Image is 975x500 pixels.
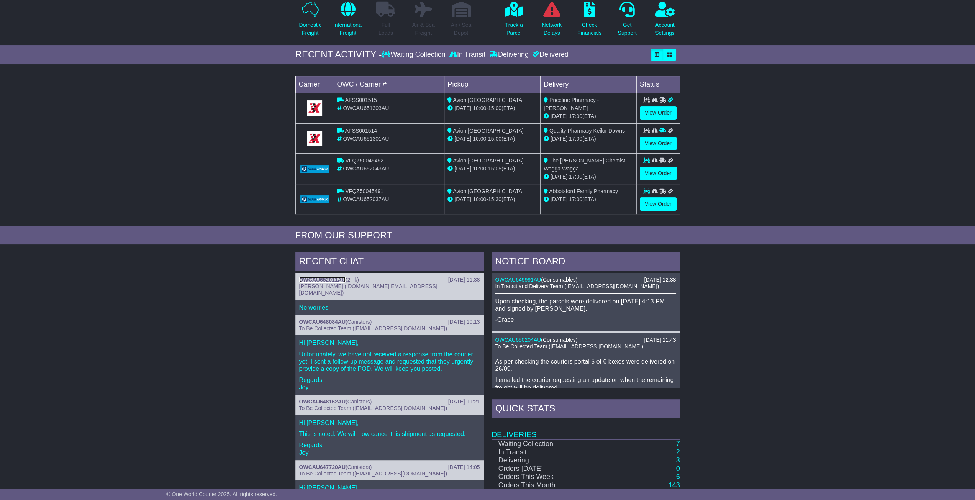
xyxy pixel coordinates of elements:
[300,165,329,173] img: GetCarrierServiceLogo
[492,465,606,473] td: Orders [DATE]
[345,188,383,194] span: VFQZ50045491
[299,21,321,37] p: Domestic Freight
[492,399,680,420] div: Quick Stats
[166,491,277,497] span: © One World Courier 2025. All rights reserved.
[347,398,370,405] span: Canisters
[299,464,480,470] div: ( )
[644,277,676,283] div: [DATE] 12:38
[569,136,582,142] span: 17:00
[551,196,567,202] span: [DATE]
[617,1,637,41] a: GetSupport
[299,464,346,470] a: OWCAU647720AU
[495,376,676,391] p: I emailed the courier requesting an update on when the remaining freight will be delivered.
[451,21,472,37] p: Air / Sea Depot
[577,1,602,41] a: CheckFinancials
[447,165,537,173] div: - (ETA)
[299,351,480,373] p: Unfortunately, we have not received a response from the courier yet. I sent a follow-up message a...
[307,100,322,116] img: GetCarrierServiceLogo
[488,196,501,202] span: 15:30
[495,343,643,349] span: To Be Collected Team ([EMAIL_ADDRESS][DOMAIN_NAME])
[644,337,676,343] div: [DATE] 11:43
[454,166,471,172] span: [DATE]
[495,277,676,283] div: ( )
[551,136,567,142] span: [DATE]
[492,456,606,465] td: Delivering
[299,283,438,296] span: [PERSON_NAME] ([DOMAIN_NAME][EMAIL_ADDRESS][DOMAIN_NAME])
[448,319,480,325] div: [DATE] 10:13
[444,76,541,93] td: Pickup
[453,97,523,103] span: Avion [GEOGRAPHIC_DATA]
[448,464,480,470] div: [DATE] 14:05
[376,21,395,37] p: Full Loads
[495,298,676,312] p: Upon checking, the parcels were delivered on [DATE] 4:13 PM and signed by [PERSON_NAME].
[333,1,363,41] a: InternationalFreight
[549,188,618,194] span: Abbotsford Family Pharmacy
[541,1,562,41] a: NetworkDelays
[300,195,329,203] img: GetCarrierServiceLogo
[298,1,321,41] a: DomesticFreight
[495,337,541,343] a: OWCAU650204AU
[473,105,486,111] span: 10:00
[618,21,636,37] p: Get Support
[543,337,576,343] span: Consumables
[544,97,599,111] span: Priceline Pharmacy - [PERSON_NAME]
[347,319,370,325] span: Canisters
[412,21,435,37] p: Air & Sea Freight
[488,136,501,142] span: 15:00
[454,136,471,142] span: [DATE]
[295,252,484,273] div: RECENT CHAT
[640,167,677,180] a: View Order
[676,473,680,480] a: 6
[569,113,582,119] span: 17:00
[676,465,680,472] a: 0
[299,319,480,325] div: ( )
[473,136,486,142] span: 10:00
[295,76,334,93] td: Carrier
[343,166,389,172] span: OWCAU652043AU
[299,470,447,477] span: To Be Collected Team ([EMAIL_ADDRESS][DOMAIN_NAME])
[447,135,537,143] div: - (ETA)
[299,405,447,411] span: To Be Collected Team ([EMAIL_ADDRESS][DOMAIN_NAME])
[505,1,523,41] a: Track aParcel
[636,76,680,93] td: Status
[488,166,501,172] span: 15:05
[505,21,523,37] p: Track a Parcel
[488,105,501,111] span: 15:00
[544,135,633,143] div: (ETA)
[495,337,676,343] div: ( )
[473,196,486,202] span: 10:00
[676,440,680,448] a: 7
[492,252,680,273] div: NOTICE BOARD
[448,398,480,405] div: [DATE] 11:21
[544,112,633,120] div: (ETA)
[382,51,447,59] div: Waiting Collection
[492,420,680,439] td: Deliveries
[577,21,601,37] p: Check Financials
[551,113,567,119] span: [DATE]
[343,105,389,111] span: OWCAU651303AU
[492,448,606,457] td: In Transit
[676,456,680,464] a: 3
[549,128,625,134] span: Quality Pharmacy Keilor Downs
[299,325,447,331] span: To Be Collected Team ([EMAIL_ADDRESS][DOMAIN_NAME])
[345,128,377,134] span: AFSS001514
[334,76,444,93] td: OWC / Carrier #
[299,339,480,346] p: Hi [PERSON_NAME],
[454,196,471,202] span: [DATE]
[333,21,363,37] p: International Freight
[299,419,480,426] p: Hi [PERSON_NAME],
[569,174,582,180] span: 17:00
[453,188,523,194] span: Avion [GEOGRAPHIC_DATA]
[640,106,677,120] a: View Order
[473,166,486,172] span: 10:00
[447,104,537,112] div: - (ETA)
[299,277,346,283] a: OWCAU652011AU
[299,484,480,492] p: Hi [PERSON_NAME],
[544,173,633,181] div: (ETA)
[343,196,389,202] span: OWCAU652037AU
[531,51,569,59] div: Delivered
[544,195,633,203] div: (ETA)
[299,441,480,456] p: Regards, Joy
[343,136,389,142] span: OWCAU651301AU
[551,174,567,180] span: [DATE]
